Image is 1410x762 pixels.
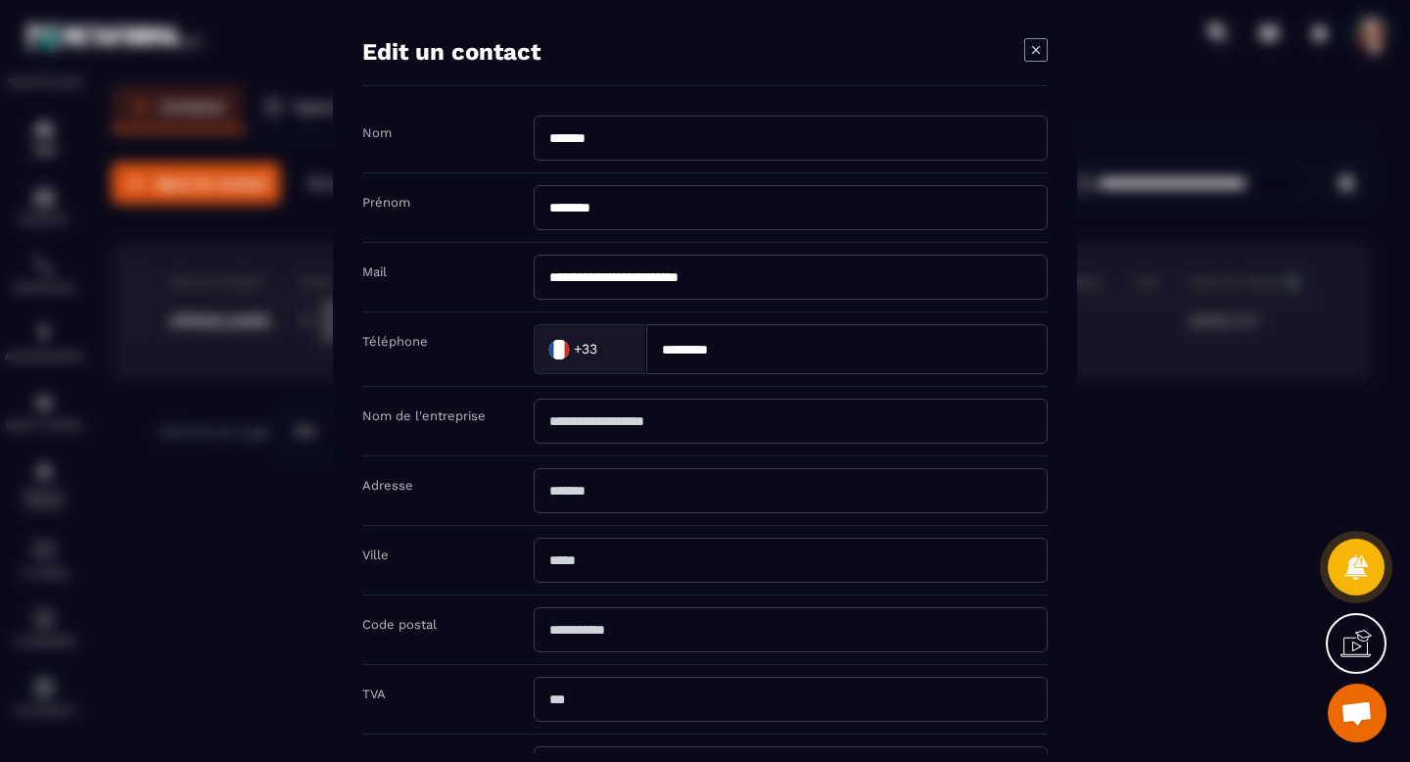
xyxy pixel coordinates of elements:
[362,264,387,279] label: Mail
[362,334,428,349] label: Téléphone
[540,329,579,368] img: Country Flag
[574,340,597,359] span: +33
[534,324,646,374] div: Search for option
[362,617,437,632] label: Code postal
[362,195,410,210] label: Prénom
[362,38,540,66] h4: Edit un contact
[601,334,626,363] input: Search for option
[362,408,486,423] label: Nom de l'entreprise
[362,687,386,701] label: TVA
[362,125,392,140] label: Nom
[362,478,413,493] label: Adresse
[362,548,389,562] label: Ville
[1328,684,1386,742] a: Ouvrir le chat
